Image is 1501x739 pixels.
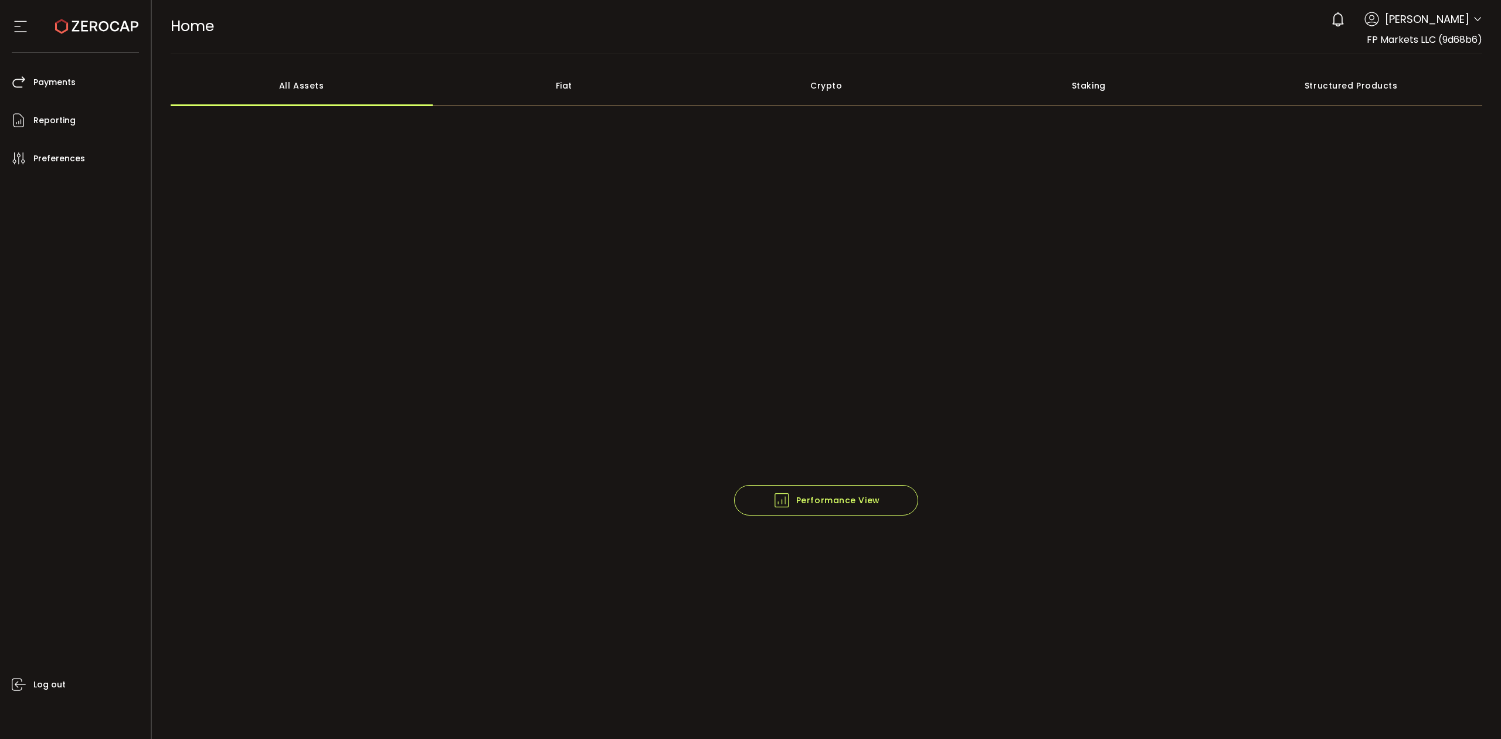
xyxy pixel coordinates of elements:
span: Payments [33,74,76,91]
span: Log out [33,676,66,693]
div: Structured Products [1220,65,1483,106]
div: Staking [957,65,1220,106]
div: Crypto [695,65,958,106]
span: Reporting [33,112,76,129]
div: Fiat [433,65,695,106]
span: Preferences [33,150,85,167]
span: FP Markets LLC (9d68b6) [1367,33,1482,46]
button: Performance View [734,485,918,516]
span: Performance View [773,491,880,509]
span: [PERSON_NAME] [1385,11,1469,27]
span: Home [171,16,214,36]
div: All Assets [171,65,433,106]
